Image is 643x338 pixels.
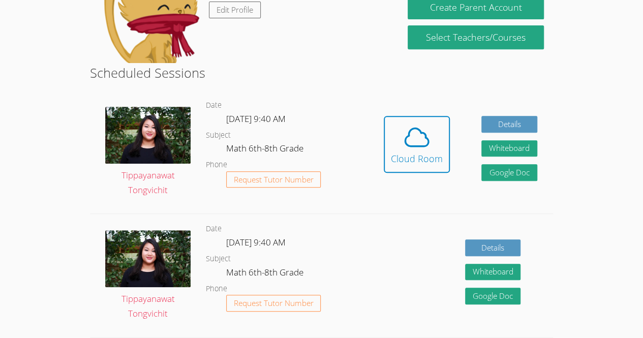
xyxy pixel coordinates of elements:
[481,164,537,181] a: Google Doc
[481,116,537,133] a: Details
[209,2,261,18] a: Edit Profile
[226,236,286,248] span: [DATE] 9:40 AM
[105,230,191,287] img: IMG_0561.jpeg
[226,113,286,125] span: [DATE] 9:40 AM
[226,265,305,283] dd: Math 6th-8th Grade
[206,223,222,235] dt: Date
[105,107,191,164] img: IMG_0561.jpeg
[384,116,450,173] button: Cloud Room
[481,140,537,157] button: Whiteboard
[226,141,305,159] dd: Math 6th-8th Grade
[206,129,231,142] dt: Subject
[206,253,231,265] dt: Subject
[206,99,222,112] dt: Date
[105,107,191,197] a: Tippayanawat Tongvichit
[465,264,521,281] button: Whiteboard
[234,299,314,307] span: Request Tutor Number
[90,63,553,82] h2: Scheduled Sessions
[105,230,191,321] a: Tippayanawat Tongvichit
[465,239,521,256] a: Details
[391,151,443,166] div: Cloud Room
[226,171,321,188] button: Request Tutor Number
[206,159,227,171] dt: Phone
[226,295,321,312] button: Request Tutor Number
[408,25,543,49] a: Select Teachers/Courses
[206,283,227,295] dt: Phone
[465,288,521,304] a: Google Doc
[234,176,314,183] span: Request Tutor Number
